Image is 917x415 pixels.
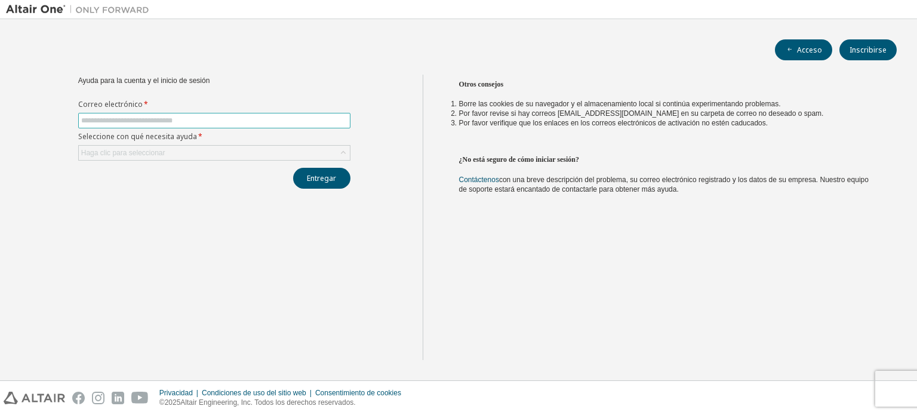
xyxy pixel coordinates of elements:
[112,392,124,404] img: linkedin.svg
[459,100,781,108] font: Borre las cookies de su navegador y el almacenamiento local si continúa experimentando problemas.
[775,39,832,60] button: Acceso
[92,392,104,404] img: instagram.svg
[79,146,350,160] div: Haga clic para seleccionar
[459,176,499,184] a: Contáctenos
[78,131,197,142] font: Seleccione con qué necesita ayuda
[202,389,306,397] font: Condiciones de uso del sitio web
[4,392,65,404] img: altair_logo.svg
[159,389,193,397] font: Privacidad
[6,4,155,16] img: Altair Uno
[459,155,580,164] font: ¿No está seguro de cómo iniciar sesión?
[78,76,210,85] font: Ayuda para la cuenta y el inicio de sesión
[459,80,504,88] font: Otros consejos
[165,398,181,407] font: 2025
[180,398,355,407] font: Altair Engineering, Inc. Todos los derechos reservados.
[72,392,85,404] img: facebook.svg
[459,119,768,127] font: Por favor verifique que los enlaces en los correos electrónicos de activación no estén caducados.
[839,39,897,60] button: Inscribirse
[131,392,149,404] img: youtube.svg
[293,168,350,189] button: Entregar
[459,109,824,118] font: Por favor revise si hay correos [EMAIL_ADDRESS][DOMAIN_NAME] en su carpeta de correo no deseado o...
[797,45,822,55] font: Acceso
[315,389,401,397] font: Consentimiento de cookies
[459,176,869,193] font: con una breve descripción del problema, su correo electrónico registrado y los datos de su empres...
[78,99,143,109] font: Correo electrónico
[159,398,165,407] font: ©
[307,173,336,183] font: Entregar
[81,149,165,157] font: Haga clic para seleccionar
[850,45,887,55] font: Inscribirse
